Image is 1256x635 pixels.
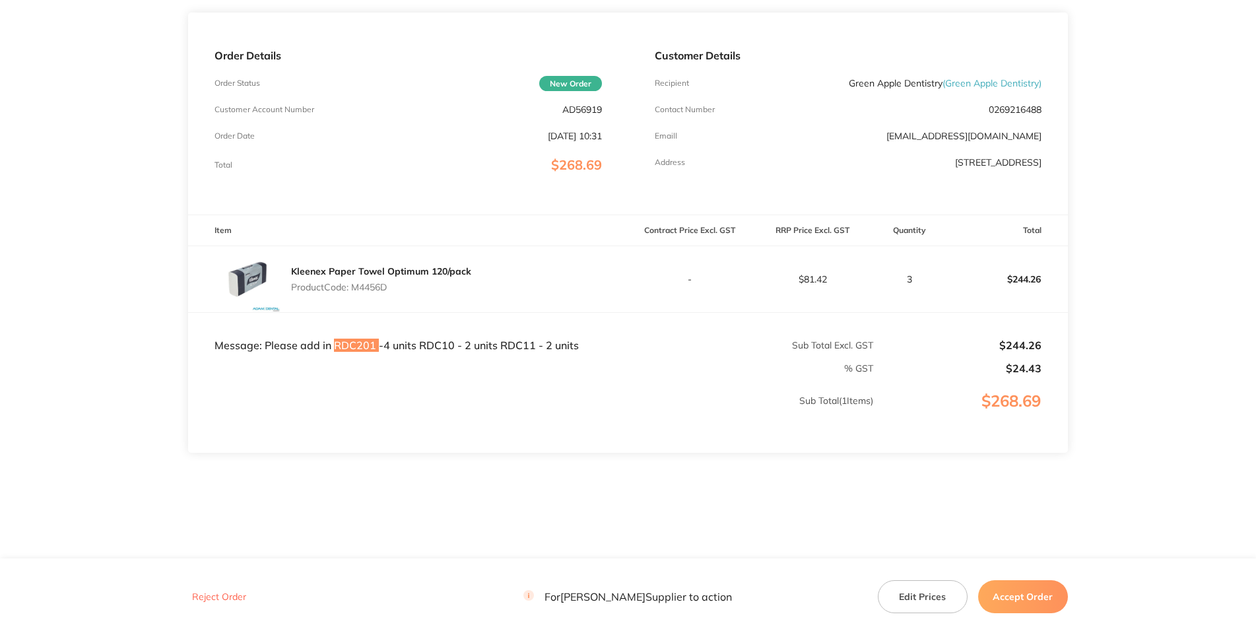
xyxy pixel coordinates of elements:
[978,580,1068,613] button: Accept Order
[189,363,873,374] p: % GST
[188,312,628,352] td: Message: Please add in RDC201 -4 units RDC10 - 2 units RDC11 - 2 units
[539,76,602,91] span: New Order
[188,215,628,246] th: Item
[886,130,1041,142] a: [EMAIL_ADDRESS][DOMAIN_NAME]
[655,50,1041,61] p: Customer Details
[655,158,685,167] p: Address
[752,274,873,284] p: $81.42
[655,131,677,141] p: Emaill
[942,77,1041,89] span: ( Green Apple Dentistry )
[215,50,601,61] p: Order Details
[189,395,873,432] p: Sub Total ( 1 Items)
[188,591,250,603] button: Reject Order
[629,274,750,284] p: -
[523,590,732,603] p: For [PERSON_NAME] Supplier to action
[955,157,1041,168] p: [STREET_ADDRESS]
[215,105,314,114] p: Customer Account Number
[215,79,260,88] p: Order Status
[989,104,1041,115] p: 0269216488
[548,131,602,141] p: [DATE] 10:31
[551,156,602,173] span: $268.69
[562,104,602,115] p: AD56919
[944,215,1068,246] th: Total
[628,215,751,246] th: Contract Price Excl. GST
[875,339,1041,351] p: $244.26
[849,78,1041,88] p: Green Apple Dentistry
[291,265,471,277] a: Kleenex Paper Towel Optimum 120/pack
[945,263,1067,295] p: $244.26
[878,580,968,613] button: Edit Prices
[655,79,689,88] p: Recipient
[751,215,874,246] th: RRP Price Excl. GST
[215,246,281,312] img: anB1OGtpcw
[875,274,944,284] p: 3
[875,362,1041,374] p: $24.43
[629,340,874,351] p: Sub Total Excl. GST
[874,215,944,246] th: Quantity
[655,105,715,114] p: Contact Number
[291,282,471,292] p: Product Code: M4456D
[215,160,232,170] p: Total
[215,131,255,141] p: Order Date
[875,392,1067,437] p: $268.69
